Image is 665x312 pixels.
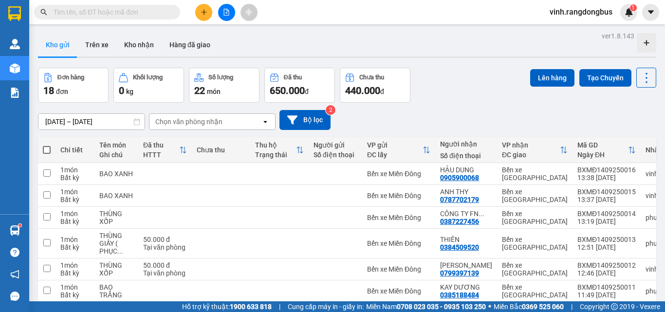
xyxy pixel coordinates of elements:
[502,210,568,225] div: Bến xe [GEOGRAPHIC_DATA]
[577,210,636,218] div: BXMĐ1409250014
[43,85,54,96] span: 18
[207,88,221,95] span: món
[54,7,168,18] input: Tìm tên, số ĐT hoặc mã đơn
[571,301,573,312] span: |
[255,151,296,159] div: Trạng thái
[522,303,564,311] strong: 0369 525 060
[440,261,492,269] div: ANH VŨ
[577,196,636,203] div: 13:37 [DATE]
[502,283,568,299] div: Bến xe [GEOGRAPHIC_DATA]
[359,74,384,81] div: Chưa thu
[60,166,90,174] div: 1 món
[10,292,19,301] span: message
[367,265,430,273] div: Bến xe Miền Đông
[279,301,280,312] span: |
[40,9,47,16] span: search
[577,243,636,251] div: 12:51 [DATE]
[577,218,636,225] div: 13:19 [DATE]
[113,68,184,103] button: Khối lượng0kg
[126,88,133,95] span: kg
[367,214,430,221] div: Bến xe Miền Đông
[116,33,162,56] button: Kho nhận
[380,88,384,95] span: đ
[367,192,430,200] div: Bến xe Miền Đông
[99,170,133,178] div: BAO XANH
[223,9,230,16] span: file-add
[502,166,568,182] div: Bến xe [GEOGRAPHIC_DATA]
[602,31,634,41] div: ver 1.8.143
[10,39,20,49] img: warehouse-icon
[77,33,116,56] button: Trên xe
[230,303,272,311] strong: 1900 633 818
[18,224,21,227] sup: 1
[397,303,486,311] strong: 0708 023 035 - 0935 103 250
[195,4,212,21] button: plus
[479,210,484,218] span: ...
[57,74,84,81] div: Đơn hàng
[240,4,258,21] button: aim
[60,174,90,182] div: Bất kỳ
[245,9,252,16] span: aim
[440,236,492,243] div: THIÊN
[440,152,492,160] div: Số điện thoại
[577,291,636,299] div: 11:49 [DATE]
[367,141,423,149] div: VP gửi
[99,261,133,277] div: THÙNG XỐP
[440,283,492,291] div: KAY DƯƠNG
[218,4,235,21] button: file-add
[440,210,492,218] div: CÔNG TY FNB ( MISAKI )
[133,74,163,81] div: Khối lượng
[542,6,620,18] span: vinh.rangdongbus
[362,137,435,163] th: Toggle SortBy
[99,141,133,149] div: Tên món
[38,68,109,103] button: Đơn hàng18đơn
[577,283,636,291] div: BXMĐ1409250011
[60,210,90,218] div: 1 món
[340,68,410,103] button: Chưa thu440.000đ
[60,218,90,225] div: Bất kỳ
[143,269,187,277] div: Tại văn phòng
[270,85,305,96] span: 650.000
[162,33,218,56] button: Hàng đã giao
[440,166,492,174] div: HẬU DUNG
[117,247,123,255] span: ...
[143,236,187,243] div: 50.000 đ
[208,74,233,81] div: Số lượng
[279,110,331,130] button: Bộ lọc
[440,188,492,196] div: ANH THY
[367,239,430,247] div: Bến xe Miền Đông
[138,137,192,163] th: Toggle SortBy
[440,269,479,277] div: 0799397139
[305,88,309,95] span: đ
[284,74,302,81] div: Đã thu
[10,270,19,279] span: notification
[577,174,636,182] div: 13:38 [DATE]
[143,151,179,159] div: HTTT
[642,4,659,21] button: caret-down
[10,63,20,73] img: warehouse-icon
[56,88,68,95] span: đơn
[440,291,479,299] div: 0385188484
[577,269,636,277] div: 12:46 [DATE]
[630,4,637,11] sup: 1
[60,146,90,154] div: Chi tiết
[625,8,633,17] img: icon-new-feature
[194,85,205,96] span: 22
[143,243,187,251] div: Tại văn phòng
[326,105,335,115] sup: 2
[631,4,635,11] span: 1
[579,69,631,87] button: Tạo Chuyến
[60,188,90,196] div: 1 món
[38,114,145,129] input: Select a date range.
[143,261,187,269] div: 50.000 đ
[99,192,133,200] div: BAO XANH
[577,188,636,196] div: BXMĐ1409250015
[366,301,486,312] span: Miền Nam
[60,261,90,269] div: 1 món
[182,301,272,312] span: Hỗ trợ kỹ thuật:
[367,151,423,159] div: ĐC lấy
[8,6,21,21] img: logo-vxr
[611,303,618,310] span: copyright
[647,8,655,17] span: caret-down
[264,68,335,103] button: Đã thu650.000đ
